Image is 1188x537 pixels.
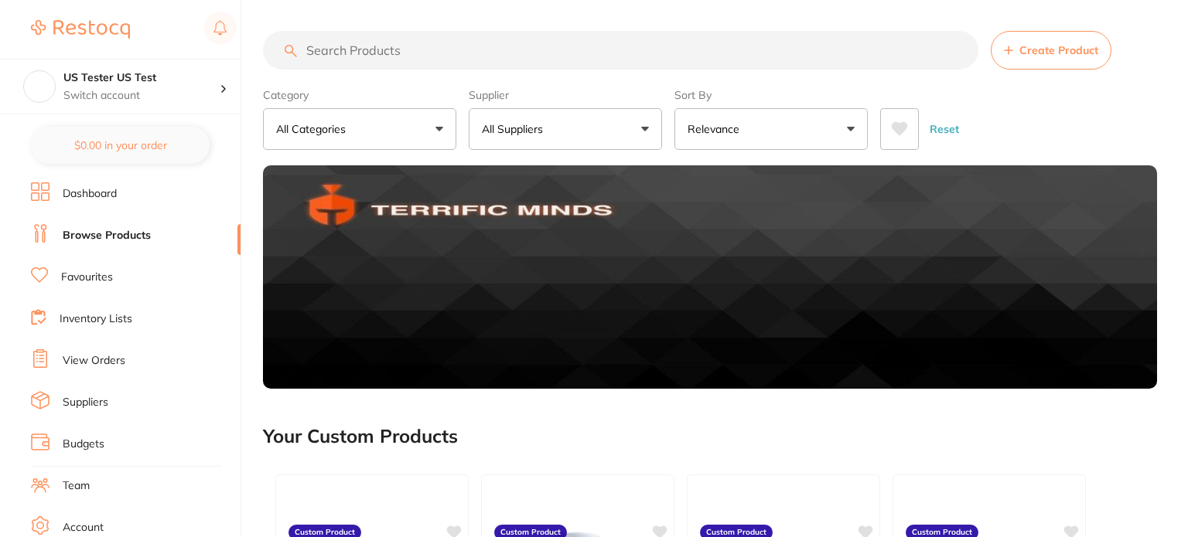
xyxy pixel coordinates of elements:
[63,70,220,86] h4: US Tester US Test
[263,426,458,447] h2: Your Custom Products
[63,437,104,452] a: Budgets
[263,165,1157,389] img: Browse Products
[469,108,662,150] button: All Suppliers
[63,520,104,535] a: Account
[263,108,456,150] button: All Categories
[31,20,130,39] img: Restocq Logo
[674,88,868,102] label: Sort By
[63,353,125,369] a: View Orders
[925,108,964,150] button: Reset
[31,12,130,47] a: Restocq Logo
[482,121,549,137] p: All Suppliers
[276,121,352,137] p: All Categories
[63,395,108,410] a: Suppliers
[24,71,55,102] img: US Tester US Test
[63,186,117,202] a: Dashboard
[674,108,868,150] button: Relevance
[263,88,456,102] label: Category
[1019,44,1098,56] span: Create Product
[61,270,113,285] a: Favourites
[63,228,151,243] a: Browse Products
[63,478,90,494] a: Team
[60,311,132,327] a: Inventory Lists
[31,127,210,164] button: $0.00 in your order
[991,31,1111,70] button: Create Product
[63,88,220,104] p: Switch account
[688,121,746,137] p: Relevance
[263,31,978,70] input: Search Products
[469,88,662,102] label: Supplier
